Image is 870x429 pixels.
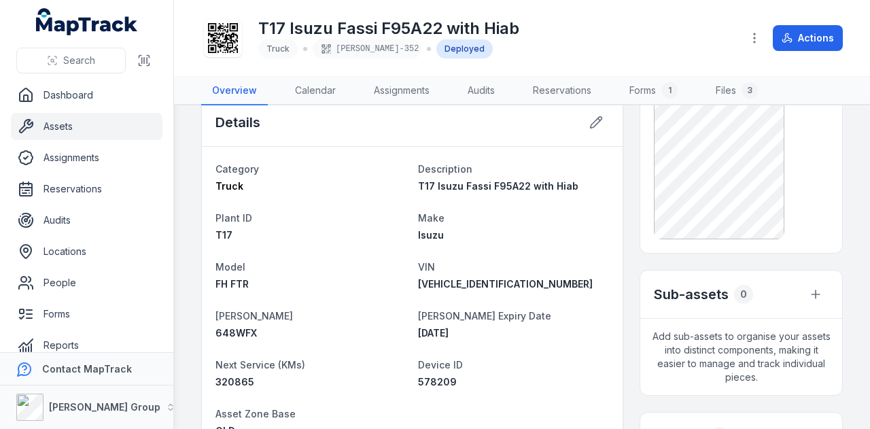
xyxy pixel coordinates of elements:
[201,77,268,105] a: Overview
[640,319,842,395] span: Add sub-assets to organise your assets into distinct components, making it easier to manage and t...
[773,25,843,51] button: Actions
[313,39,421,58] div: [PERSON_NAME]-352
[11,301,162,328] a: Forms
[418,229,444,241] span: Isuzu
[42,363,132,375] strong: Contact MapTrack
[11,269,162,296] a: People
[619,77,689,105] a: Forms1
[742,82,758,99] div: 3
[11,175,162,203] a: Reservations
[418,212,445,224] span: Make
[11,207,162,234] a: Audits
[734,285,753,304] div: 0
[215,261,245,273] span: Model
[11,82,162,109] a: Dashboard
[215,113,260,132] h2: Details
[215,163,259,175] span: Category
[215,310,293,322] span: [PERSON_NAME]
[215,376,254,388] span: 320865
[11,332,162,359] a: Reports
[418,327,449,339] span: [DATE]
[215,180,243,192] span: Truck
[215,359,305,371] span: Next Service (KMs)
[418,261,435,273] span: VIN
[522,77,602,105] a: Reservations
[661,82,678,99] div: 1
[654,285,729,304] h2: Sub-assets
[457,77,506,105] a: Audits
[418,163,472,175] span: Description
[284,77,347,105] a: Calendar
[418,310,551,322] span: [PERSON_NAME] Expiry Date
[418,359,463,371] span: Device ID
[258,18,519,39] h1: T17 Isuzu Fassi F95A22 with Hiab
[418,327,449,339] time: 24/07/2026, 12:00:00 am
[49,401,160,413] strong: [PERSON_NAME] Group
[418,278,593,290] span: [VEHICLE_IDENTIFICATION_NUMBER]
[215,229,232,241] span: T17
[215,327,257,339] span: 648WFX
[418,376,457,388] span: 578209
[266,44,290,54] span: Truck
[215,212,252,224] span: Plant ID
[215,408,296,419] span: Asset Zone Base
[11,113,162,140] a: Assets
[36,8,138,35] a: MapTrack
[63,54,95,67] span: Search
[11,238,162,265] a: Locations
[363,77,440,105] a: Assignments
[11,144,162,171] a: Assignments
[705,77,769,105] a: Files3
[418,180,578,192] span: T17 Isuzu Fassi F95A22 with Hiab
[436,39,493,58] div: Deployed
[16,48,126,73] button: Search
[215,278,249,290] span: FH FTR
